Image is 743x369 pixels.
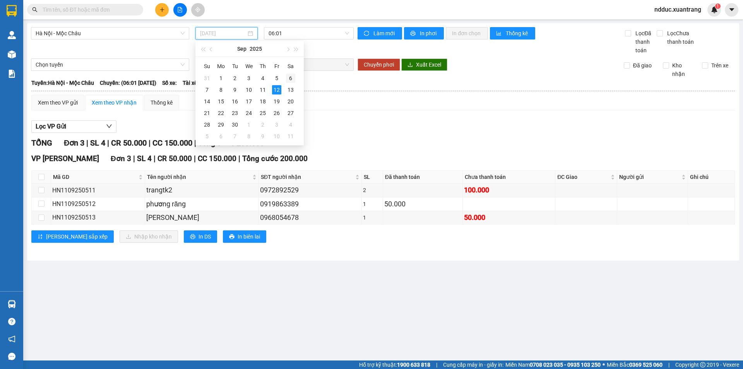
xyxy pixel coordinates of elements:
[629,362,663,368] strong: 0369 525 060
[286,74,295,83] div: 6
[228,84,242,96] td: 2025-09-09
[728,6,735,13] span: caret-down
[202,120,212,129] div: 28
[490,27,535,39] button: bar-chartThống kê
[258,108,267,118] div: 25
[36,122,66,131] span: Lọc VP Gửi
[216,120,226,129] div: 29
[244,97,253,106] div: 17
[244,108,253,118] div: 24
[363,213,382,222] div: 1
[200,107,214,119] td: 2025-09-21
[191,3,205,17] button: aim
[230,85,240,94] div: 9
[242,130,256,142] td: 2025-10-08
[149,138,151,148] span: |
[202,108,212,118] div: 21
[8,335,15,343] span: notification
[404,27,444,39] button: printerIn phơi
[725,3,738,17] button: caret-down
[202,74,212,83] div: 31
[200,29,246,38] input: 12/09/2025
[244,132,253,141] div: 8
[557,173,609,181] span: ĐC Giao
[200,72,214,84] td: 2025-08-31
[8,31,16,39] img: warehouse-icon
[173,3,187,17] button: file-add
[407,62,413,68] span: download
[259,197,362,211] td: 0919863389
[194,154,196,163] span: |
[286,85,295,94] div: 13
[146,199,257,209] div: phương răng
[228,107,242,119] td: 2025-09-23
[286,132,295,141] div: 11
[7,5,17,17] img: logo-vxr
[106,123,112,129] span: down
[284,72,298,84] td: 2025-09-06
[258,74,267,83] div: 4
[200,60,214,72] th: Su
[86,138,88,148] span: |
[286,108,295,118] div: 27
[384,199,461,209] div: 50.000
[100,79,156,87] span: Chuyến: (06:01 [DATE])
[31,80,94,86] b: Tuyến: Hà Nội - Mộc Châu
[214,60,228,72] th: Mo
[443,360,503,369] span: Cung cấp máy in - giấy in:
[358,58,400,71] button: Chuyển phơi
[43,5,134,14] input: Tìm tên, số ĐT hoặc mã đơn
[359,360,430,369] span: Hỗ trợ kỹ thuật:
[244,74,253,83] div: 3
[630,61,655,70] span: Đã giao
[446,27,488,39] button: In đơn chọn
[237,41,247,57] button: Sep
[272,132,281,141] div: 10
[256,84,270,96] td: 2025-09-11
[363,186,382,194] div: 2
[38,98,78,107] div: Xem theo VP gửi
[51,197,145,211] td: HN1109250512
[31,138,52,148] span: TỔNG
[261,173,354,181] span: SĐT người nhận
[146,185,257,196] div: trangtk2
[200,84,214,96] td: 2025-09-07
[711,6,718,13] img: icon-new-feature
[436,360,437,369] span: |
[270,119,284,130] td: 2025-10-03
[155,3,169,17] button: plus
[36,27,185,39] span: Hà Nội - Mộc Châu
[214,130,228,142] td: 2025-10-06
[190,234,195,240] span: printer
[214,96,228,107] td: 2025-09-15
[8,50,16,58] img: warehouse-icon
[256,119,270,130] td: 2025-10-02
[258,85,267,94] div: 11
[463,171,555,184] th: Chưa thanh toán
[162,79,177,87] span: Số xe:
[242,60,256,72] th: We
[256,107,270,119] td: 2025-09-25
[256,96,270,107] td: 2025-09-18
[238,232,260,241] span: In biên lai
[260,212,360,223] div: 0968054678
[648,5,707,14] span: ndduc.xuantrang
[607,360,663,369] span: Miền Bắc
[496,31,503,37] span: bar-chart
[619,173,680,181] span: Người gửi
[216,85,226,94] div: 8
[284,96,298,107] td: 2025-09-20
[111,154,131,163] span: Đơn 3
[250,41,262,57] button: 2025
[120,230,178,243] button: downloadNhập kho nhận
[145,197,259,211] td: phương răng
[505,360,601,369] span: Miền Nam
[715,3,721,9] sup: 1
[258,120,267,129] div: 2
[51,211,145,225] td: HN1109250513
[8,353,15,360] span: message
[256,60,270,72] th: Th
[31,230,114,243] button: sort-ascending[PERSON_NAME] sắp xếp
[284,84,298,96] td: 2025-09-13
[195,7,200,12] span: aim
